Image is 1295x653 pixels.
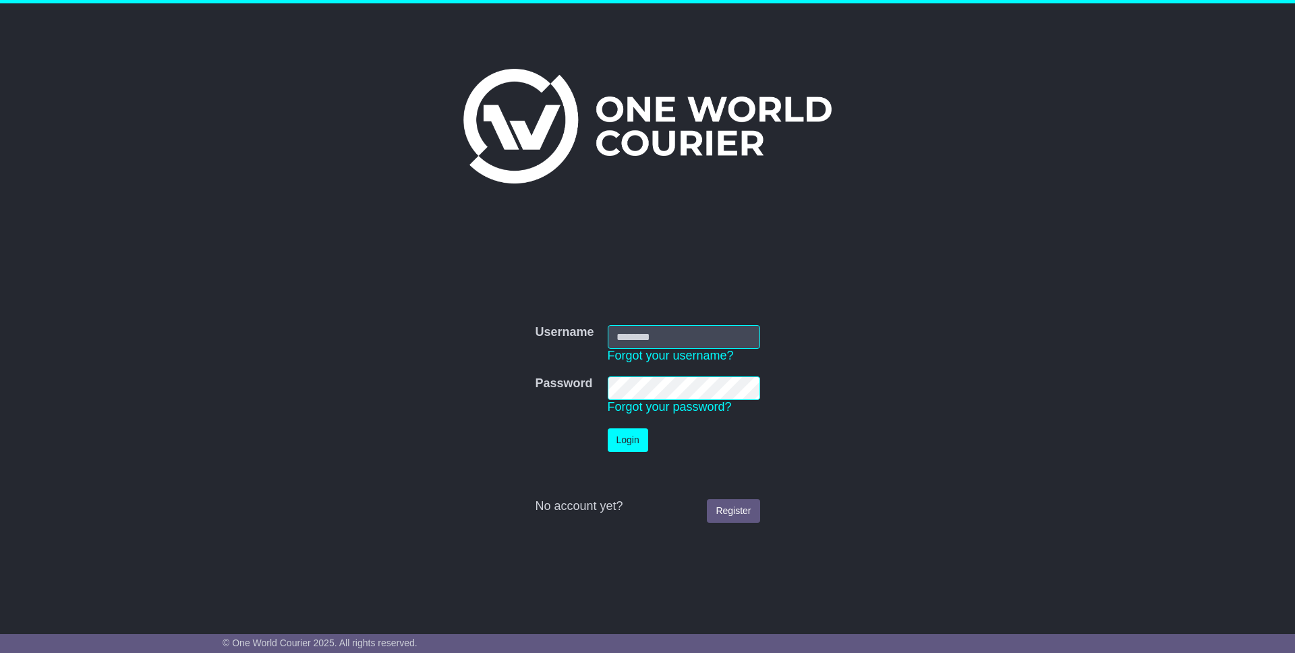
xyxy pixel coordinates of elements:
a: Register [707,499,759,523]
div: No account yet? [535,499,759,514]
label: Username [535,325,594,340]
img: One World [463,69,832,183]
button: Login [608,428,648,452]
a: Forgot your password? [608,400,732,414]
a: Forgot your username? [608,349,734,362]
span: © One World Courier 2025. All rights reserved. [223,637,418,648]
label: Password [535,376,592,391]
